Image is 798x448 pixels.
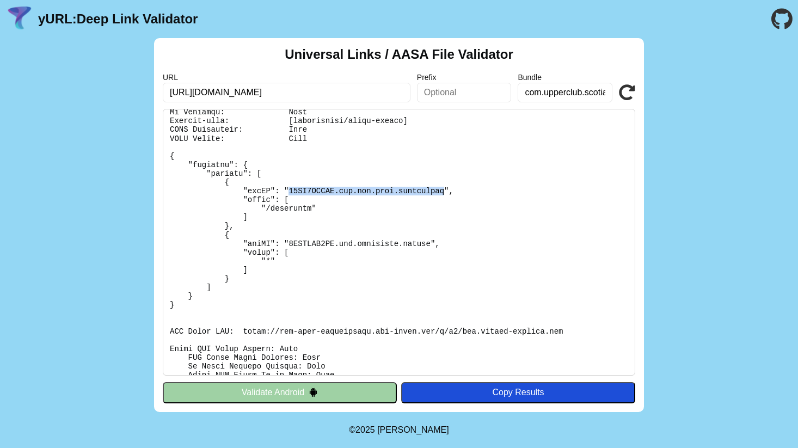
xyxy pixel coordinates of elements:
img: droidIcon.svg [309,388,318,397]
h2: Universal Links / AASA File Validator [285,47,513,62]
input: Optional [518,83,612,102]
button: Validate Android [163,382,397,403]
label: URL [163,73,410,82]
input: Optional [417,83,512,102]
button: Copy Results [401,382,635,403]
div: Copy Results [407,388,630,397]
span: 2025 [355,425,375,434]
input: Required [163,83,410,102]
label: Prefix [417,73,512,82]
pre: Lorem ipsu do: sitam://con.adipis-elitsed.doe/.temp-incid/utlab-etd-magn-aliquaenima Mi Veniamqu:... [163,109,635,376]
img: yURL Logo [5,5,34,33]
label: Bundle [518,73,612,82]
a: yURL:Deep Link Validator [38,11,198,27]
a: Michael Ibragimchayev's Personal Site [377,425,449,434]
footer: © [349,412,449,448]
